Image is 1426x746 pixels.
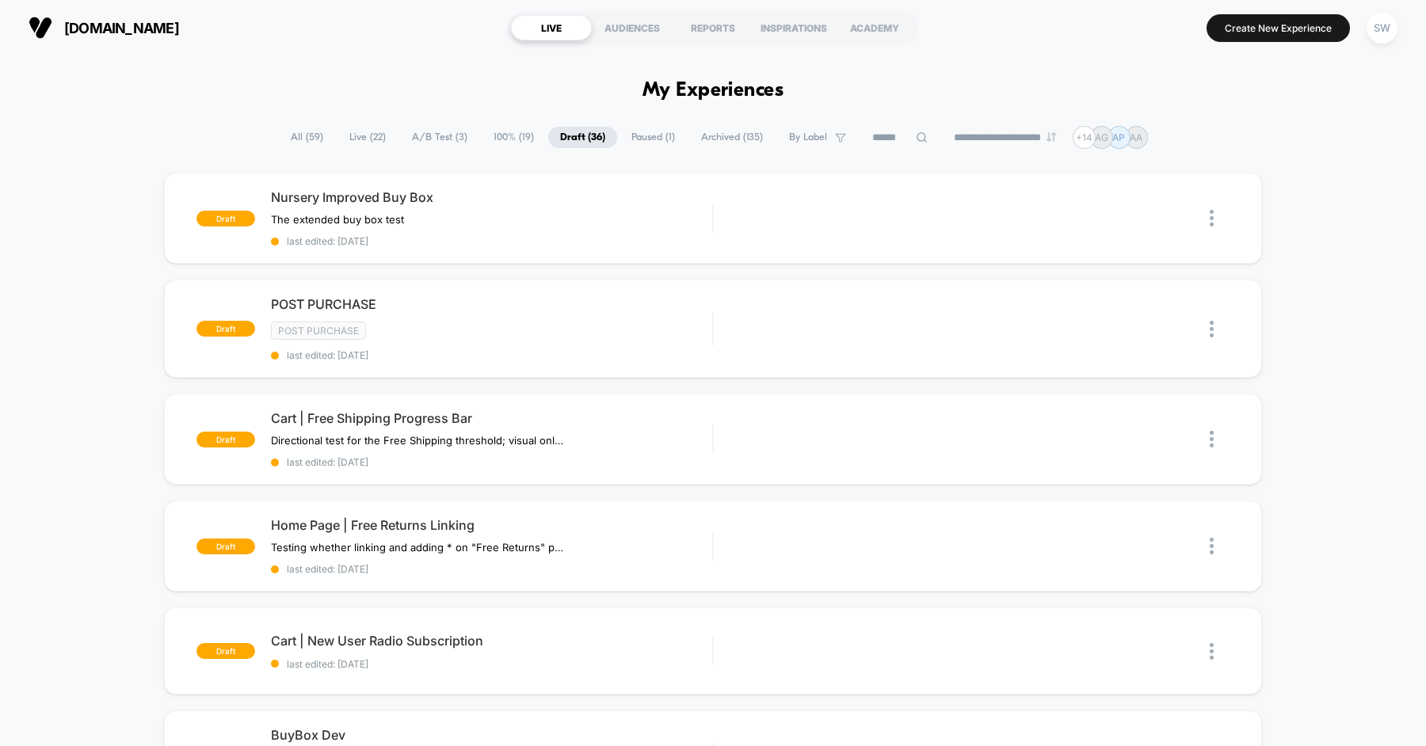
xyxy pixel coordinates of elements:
[337,127,398,148] span: Live ( 22 )
[271,296,712,312] span: POST PURCHASE
[24,15,184,40] button: [DOMAIN_NAME]
[1047,132,1056,142] img: end
[271,410,712,426] span: Cart | Free Shipping Progress Bar
[548,127,617,148] span: Draft ( 36 )
[592,15,673,40] div: AUDIENCES
[642,79,784,102] h1: My Experiences
[620,127,687,148] span: Paused ( 1 )
[271,563,712,575] span: last edited: [DATE]
[271,658,712,670] span: last edited: [DATE]
[271,633,712,649] span: Cart | New User Radio Subscription
[834,15,915,40] div: ACADEMY
[271,541,565,554] span: Testing whether linking and adding * on "Free Returns" plays a role in ATC Rate & CVR
[1073,126,1096,149] div: + 14
[1130,131,1142,143] p: AA
[400,127,479,148] span: A/B Test ( 3 )
[1210,643,1214,660] img: close
[271,727,712,743] span: BuyBox Dev
[1210,210,1214,226] img: close
[271,434,565,447] span: Directional test for the Free Shipping threshold; visual only. 3 tiers:$45$75$100
[673,15,753,40] div: REPORTS
[271,456,712,468] span: last edited: [DATE]
[1207,14,1350,42] button: Create New Experience
[271,189,712,205] span: Nursery Improved Buy Box
[482,127,546,148] span: 100% ( 19 )
[271,349,712,361] span: last edited: [DATE]
[1367,13,1397,44] div: SW
[689,127,775,148] span: Archived ( 135 )
[271,517,712,533] span: Home Page | Free Returns Linking
[1210,538,1214,554] img: close
[753,15,834,40] div: INSPIRATIONS
[1210,431,1214,447] img: close
[1112,131,1125,143] p: AP
[1210,321,1214,337] img: close
[511,15,592,40] div: LIVE
[789,131,827,143] span: By Label
[64,20,179,36] span: [DOMAIN_NAME]
[1095,131,1108,143] p: AG
[1362,12,1402,44] button: SW
[29,16,52,40] img: Visually logo
[271,235,712,247] span: last edited: [DATE]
